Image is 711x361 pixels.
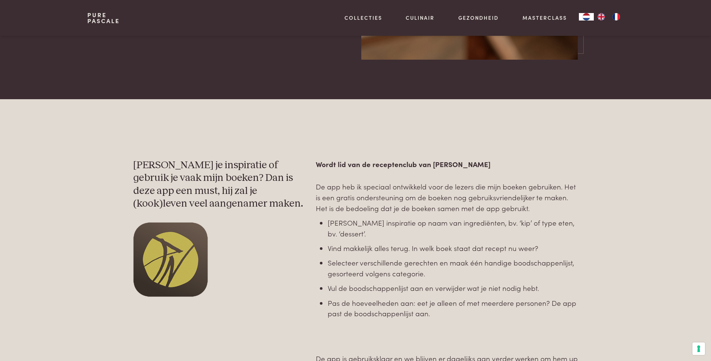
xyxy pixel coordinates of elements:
img: pascale-naessens-app-icon [133,222,208,297]
h3: [PERSON_NAME] je inspiratie of gebruik je vaak mijn boeken? Dan is deze app een must, hij zal je ... [133,159,304,210]
a: FR [609,13,624,21]
button: Uw voorkeuren voor toestemming voor trackingtechnologieën [692,342,705,355]
a: Masterclass [523,14,567,22]
li: Pas de hoeveelheden aan: eet je alleen of met meerdere personen? De app past de boodschappenlijst... [328,298,578,319]
a: NL [579,13,594,21]
li: Vul de boodschappenlijst aan en verwijder wat je niet nodig hebt. [328,283,578,293]
a: Collecties [344,14,382,22]
p: De app heb ik speciaal ontwikkeld voor de lezers die mijn boeken gebruiken. Het is een gratis ond... [316,181,578,213]
a: PurePascale [87,12,120,24]
li: Selecteer verschillende gerechten en maak één handige boodschappenlijst, gesorteerd volgens categ... [328,257,578,279]
li: [PERSON_NAME] inspiratie op naam van ingrediënten, bv. ‘kip’ of type eten, bv. ‘dessert’. [328,217,578,239]
strong: Wordt lid van de receptenclub van [PERSON_NAME] [316,159,490,169]
ul: Language list [594,13,624,21]
a: Gezondheid [458,14,499,22]
li: Vind makkelijk alles terug. In welk boek staat dat recept nu weer? [328,243,578,254]
div: Language [579,13,594,21]
a: EN [594,13,609,21]
aside: Language selected: Nederlands [579,13,624,21]
a: Culinair [406,14,434,22]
